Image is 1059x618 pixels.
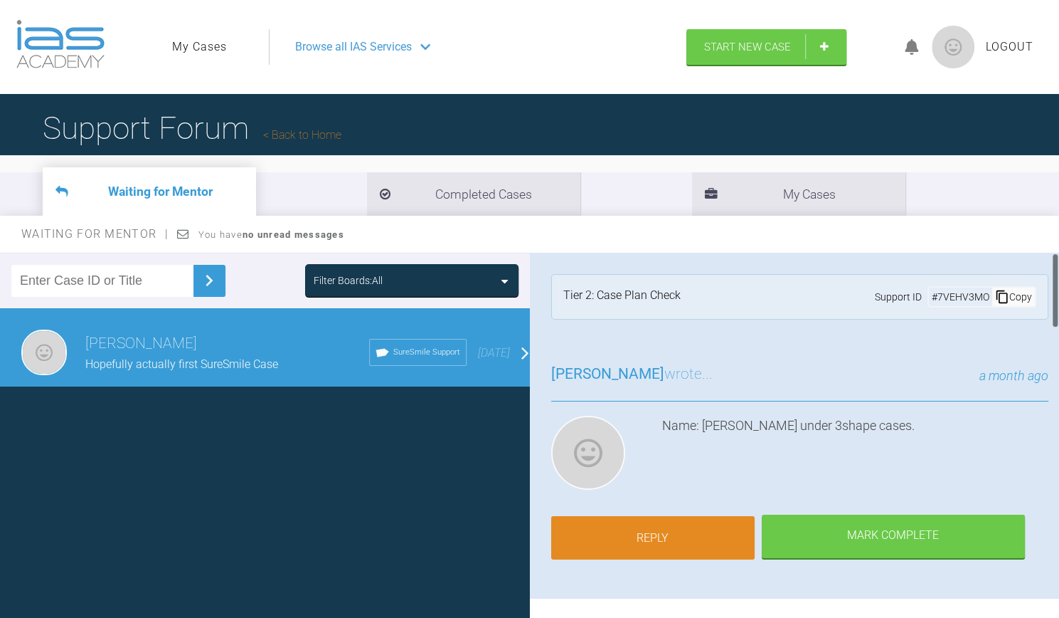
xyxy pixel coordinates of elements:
[563,286,681,308] div: Tier 2: Case Plan Check
[551,362,713,387] h3: wrote...
[85,332,369,356] h3: [PERSON_NAME]
[21,227,169,241] span: Waiting for Mentor
[478,346,510,360] span: [DATE]
[198,229,344,240] span: You have
[85,357,278,371] span: Hopefully actually first SureSmile Case
[686,29,846,65] a: Start New Case
[263,128,341,142] a: Back to Home
[762,515,1025,559] div: Mark Complete
[295,38,412,56] span: Browse all IAS Services
[198,269,220,292] img: chevronRight.28bd32b0.svg
[21,330,67,375] img: Akaash Uppal
[692,172,905,216] li: My Cases
[551,365,664,382] span: [PERSON_NAME]
[979,368,1048,383] span: a month ago
[43,167,256,216] li: Waiting for Mentor
[314,273,383,288] div: Filter Boards: All
[551,516,755,560] a: Reply
[875,289,922,305] span: Support ID
[929,289,992,305] div: # 7VEHV3MO
[172,38,227,56] a: My Cases
[393,346,460,359] span: SureSmile Support
[367,172,580,216] li: Completed Cases
[243,229,344,240] strong: no unread messages
[11,265,193,297] input: Enter Case ID or Title
[986,38,1033,56] a: Logout
[992,288,1035,306] div: Copy
[662,416,1049,496] div: Name: [PERSON_NAME] under 3shape cases.
[43,103,341,153] h1: Support Forum
[16,20,105,68] img: logo-light.3e3ef733.png
[551,416,625,490] img: Akaash Uppal
[704,41,791,53] span: Start New Case
[932,26,974,68] img: profile.png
